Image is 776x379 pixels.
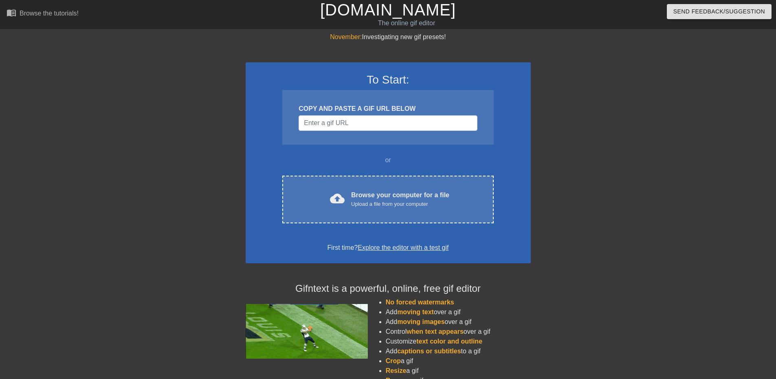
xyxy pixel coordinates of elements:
[386,357,401,364] span: Crop
[299,104,477,114] div: COPY AND PASTE A GIF URL BELOW
[386,366,531,376] li: a gif
[386,317,531,327] li: Add over a gif
[386,356,531,366] li: a gif
[330,33,362,40] span: November:
[299,115,477,131] input: Username
[386,299,454,306] span: No forced watermarks
[386,367,407,374] span: Resize
[667,4,772,19] button: Send Feedback/Suggestion
[397,348,461,355] span: captions or subtitles
[246,283,531,295] h4: Gifntext is a powerful, online, free gif editor
[267,155,510,165] div: or
[246,32,531,42] div: Investigating new gif presets!
[263,18,550,28] div: The online gif editor
[673,7,765,17] span: Send Feedback/Suggestion
[407,328,464,335] span: when text appears
[358,244,448,251] a: Explore the editor with a test gif
[7,8,16,18] span: menu_book
[351,200,449,208] div: Upload a file from your computer
[256,73,520,87] h3: To Start:
[246,304,368,359] img: football_small.gif
[386,346,531,356] li: Add to a gif
[386,327,531,337] li: Control over a gif
[397,308,434,315] span: moving text
[386,307,531,317] li: Add over a gif
[330,191,345,206] span: cloud_upload
[320,1,456,19] a: [DOMAIN_NAME]
[351,190,449,208] div: Browse your computer for a file
[386,337,531,346] li: Customize
[416,338,482,345] span: text color and outline
[256,243,520,253] div: First time?
[20,10,79,17] div: Browse the tutorials!
[7,8,79,20] a: Browse the tutorials!
[397,318,444,325] span: moving images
